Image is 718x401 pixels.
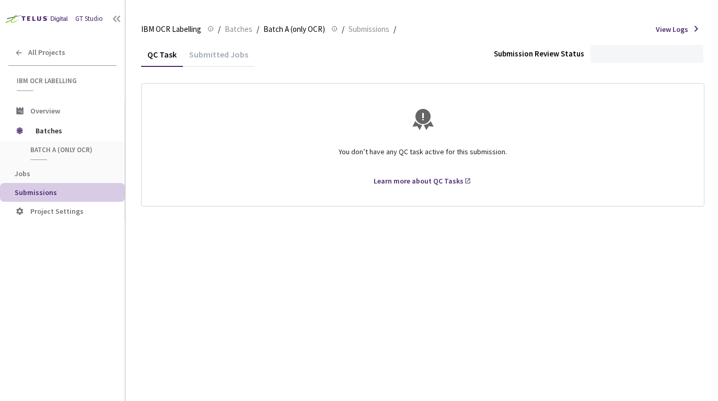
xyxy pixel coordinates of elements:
span: IBM OCR Labelling [17,76,110,85]
li: / [257,23,259,36]
span: Submissions [349,23,389,36]
span: Submissions [15,188,57,197]
span: IBM OCR Labelling [141,23,201,36]
span: View Logs [656,24,688,35]
div: Learn more about QC Tasks [374,176,464,186]
span: All Projects [28,48,65,57]
a: Submissions [346,23,391,35]
div: QC Task [141,49,183,67]
span: Batches [225,23,252,36]
li: / [218,23,221,36]
div: Submitted Jobs [183,49,254,67]
span: Batches [36,120,107,141]
a: Batches [223,23,254,35]
span: Batch A (only OCR) [30,145,108,154]
span: Batch A (only OCR) [263,23,325,36]
span: Jobs [15,169,30,178]
div: GT Studio [75,14,103,24]
li: / [342,23,344,36]
span: Project Settings [30,207,84,216]
div: Submission Review Status [494,48,584,59]
span: Overview [30,106,60,116]
div: You don’t have any QC task active for this submission. [154,138,691,176]
li: / [393,23,396,36]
